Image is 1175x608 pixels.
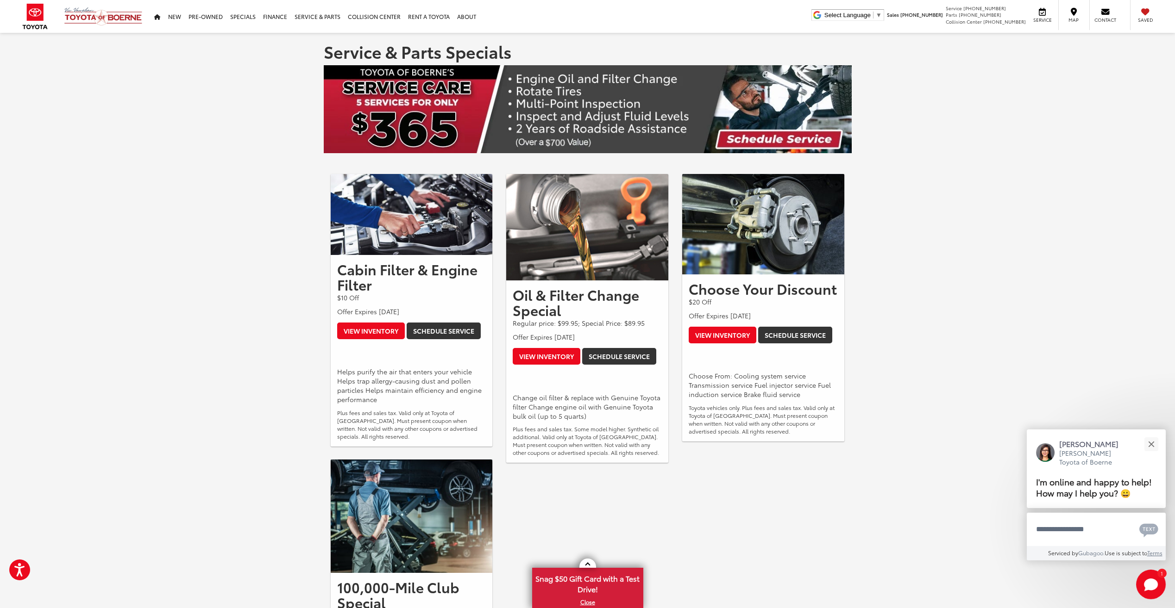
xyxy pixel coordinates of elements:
[407,323,481,339] a: Schedule Service
[689,403,838,435] p: Toyota vehicles only. Plus fees and sales tax. Valid only at Toyota of [GEOGRAPHIC_DATA]. Must pr...
[513,393,662,421] p: Change oil filter & replace with Genuine Toyota filter Change engine oil with Genuine Toyota bulk...
[533,569,642,597] span: Snag $50 Gift Card with a Test Drive!
[1139,522,1158,537] svg: Text
[1161,571,1163,575] span: 1
[689,349,784,366] iframe: Send To Google Pay
[337,261,486,292] h2: Cabin Filter & Engine Filter
[1027,429,1166,560] div: Close[PERSON_NAME][PERSON_NAME] Toyota of BoerneI'm online and happy to help! How may I help you?...
[689,371,838,399] p: Choose From: Cooling system service Transmission service Fuel injector service Fuel induction ser...
[1059,439,1128,449] p: [PERSON_NAME]
[337,307,486,316] p: Offer Expires [DATE]
[506,174,668,280] img: Oil & Filter Change Special
[689,297,838,306] p: $20 Off
[946,5,962,12] span: Service
[900,11,943,18] span: [PHONE_NUMBER]
[887,11,899,18] span: Sales
[689,327,756,343] a: View Inventory
[337,323,405,339] a: View Inventory
[1048,549,1078,557] span: Serviced by
[1032,17,1053,23] span: Service
[513,332,662,341] p: Offer Expires [DATE]
[983,18,1026,25] span: [PHONE_NUMBER]
[337,367,486,404] p: Helps purify the air that enters your vehicle Helps trap allergy-causing dust and pollen particle...
[946,18,982,25] span: Collision Center
[337,409,486,440] p: Plus fees and sales tax. Valid only at Toyota of [GEOGRAPHIC_DATA]. Must present coupon when writ...
[513,287,662,317] h2: Oil & Filter Change Special
[963,5,1006,12] span: [PHONE_NUMBER]
[324,42,852,61] h1: Service & Parts Specials
[876,12,882,19] span: ▼
[758,327,832,343] a: Schedule Service
[946,11,957,18] span: Parts
[1059,449,1128,467] p: [PERSON_NAME] Toyota of Boerne
[513,348,580,365] a: View Inventory
[331,174,493,255] img: Cabin Filter & Engine Filter
[689,311,838,320] p: Offer Expires [DATE]
[337,345,432,362] iframe: Send To Google Pay
[1141,434,1161,454] button: Close
[513,370,608,387] iframe: Send To Google Pay
[337,293,486,302] p: $10 Off
[1105,549,1147,557] span: Use is subject to
[1137,519,1161,540] button: Chat with SMS
[331,459,493,573] img: 100,000-Mile Club Special
[1063,17,1084,23] span: Map
[959,11,1001,18] span: [PHONE_NUMBER]
[582,348,656,365] a: Schedule Service
[1135,17,1156,23] span: Saved
[1136,570,1166,599] svg: Start Chat
[1136,570,1166,599] button: Toggle Chat Window
[1147,549,1162,557] a: Terms
[64,7,143,26] img: Vic Vaughan Toyota of Boerne
[682,174,844,274] img: Choose Your Discount
[513,318,662,328] p: Regular price: $99.95; Special Price: $89.95
[1078,549,1105,557] a: Gubagoo.
[824,12,871,19] span: Select Language
[689,281,838,296] h2: Choose Your Discount
[324,65,852,153] img: New Service Care Banner
[1027,513,1166,546] textarea: Type your message
[1094,17,1116,23] span: Contact
[1036,475,1152,499] span: I'm online and happy to help! How may I help you? 😀
[824,12,882,19] a: Select Language​
[513,425,662,456] p: Plus fees and sales tax. Some model higher. Synthetic oil additional. Valid only at Toyota of [GE...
